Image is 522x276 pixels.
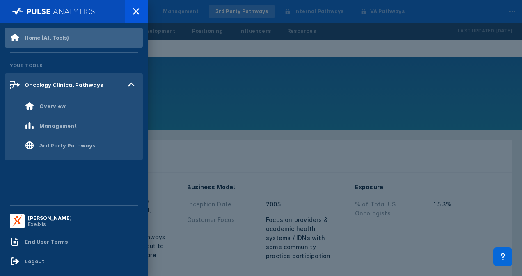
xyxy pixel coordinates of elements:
div: 3rd Party Pathways [39,142,95,149]
div: Contact Support [493,247,512,266]
div: Your Tools [5,58,143,73]
div: [PERSON_NAME] [28,215,72,221]
div: Exelixis [28,221,72,227]
img: menu button [11,215,23,227]
div: Management [39,122,77,129]
a: Overview [5,96,143,116]
div: End User Terms [25,238,68,245]
div: Logout [25,258,44,265]
div: Overview [39,103,66,109]
a: Management [5,116,143,136]
div: Oncology Clinical Pathways [25,81,103,88]
img: pulse-logo-full-white.svg [12,6,95,17]
a: 3rd Party Pathways [5,136,143,155]
a: End User Terms [5,232,143,251]
div: Home (All Tools) [25,34,69,41]
a: Home (All Tools) [5,28,143,48]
